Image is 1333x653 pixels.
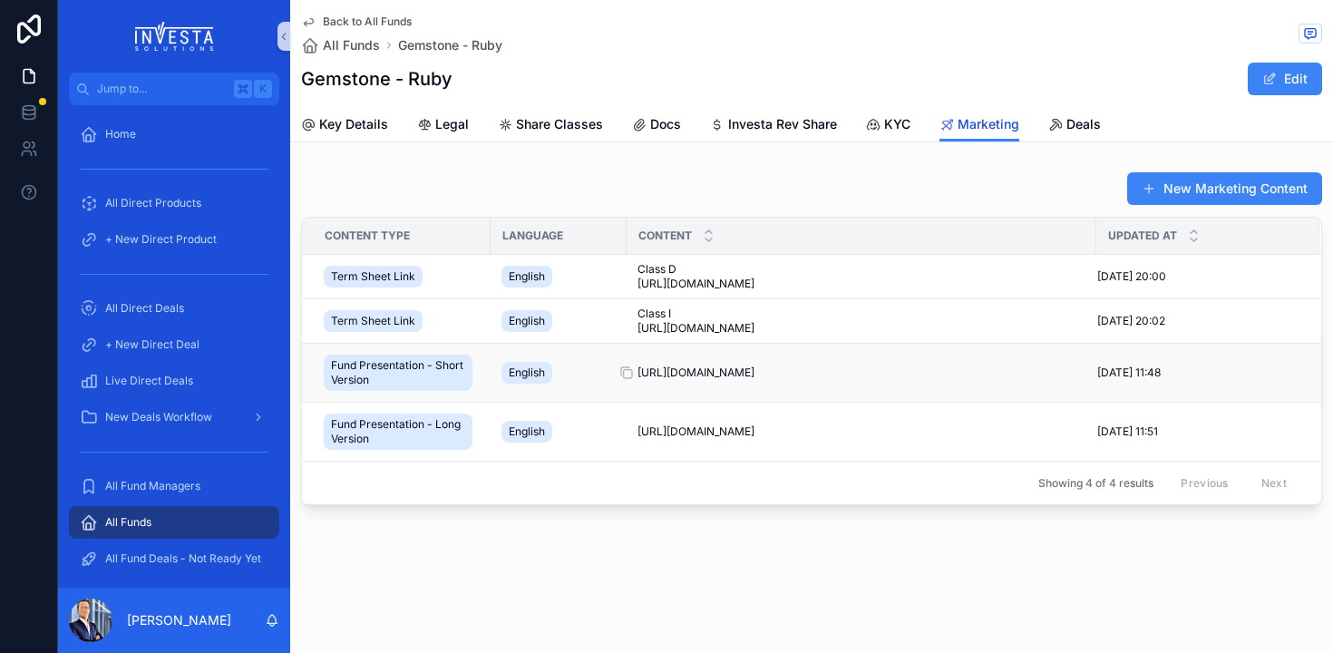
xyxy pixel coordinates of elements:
a: Term Sheet Link [324,262,480,291]
span: All Fund Managers [105,479,200,493]
a: All Fund Deals - Not Ready Yet [69,542,279,575]
img: App logo [135,22,214,51]
span: [DATE] 20:00 [1097,269,1166,284]
span: Marketing [958,115,1019,133]
span: CONTENT TYPE [325,229,410,243]
span: Term Sheet Link [331,314,415,328]
a: Gemstone - Ruby [398,36,502,54]
a: New Deals Workflow [69,401,279,434]
a: Class D [URL][DOMAIN_NAME] [637,262,1085,291]
a: All Funds [69,506,279,539]
span: Home [105,127,136,141]
div: scrollable content [58,105,290,588]
span: LANGUAGE [502,229,563,243]
span: Legal [435,115,469,133]
p: [PERSON_NAME] [127,611,231,629]
a: Back to All Funds [301,15,412,29]
a: Live Direct Deals [69,365,279,397]
a: Docs [632,108,681,144]
a: All Direct Products [69,187,279,219]
a: Share Classes [498,108,603,144]
span: English [509,365,545,380]
span: Term Sheet Link [331,269,415,284]
a: [DATE] 20:00 [1097,269,1298,284]
a: Key Details [301,108,388,144]
a: Term Sheet Link [324,307,480,336]
span: Jump to... [97,82,227,96]
a: [URL][DOMAIN_NAME] [637,365,1085,380]
a: + New Direct Deal [69,328,279,361]
button: New Marketing Content [1127,172,1322,205]
a: English [501,262,616,291]
span: [DATE] 11:51 [1097,424,1158,439]
span: Investa Rev Share [728,115,837,133]
button: Edit [1248,63,1322,95]
a: [DATE] 11:48 [1097,365,1298,380]
a: Deals [1048,108,1101,144]
a: Marketing [939,108,1019,142]
span: + New Direct Deal [105,337,199,352]
a: All Funds [301,36,380,54]
a: KYC [866,108,910,144]
a: English [501,307,616,336]
span: Live Direct Deals [105,374,193,388]
span: All Direct Deals [105,301,184,316]
span: All Funds [323,36,380,54]
span: CONTENT [638,229,692,243]
a: Legal [417,108,469,144]
span: UPDATED AT [1108,229,1177,243]
span: Back to All Funds [323,15,412,29]
a: All Direct Deals [69,292,279,325]
span: Docs [650,115,681,133]
span: All Direct Products [105,196,201,210]
span: All Funds [105,515,151,530]
a: All Fund Managers [69,470,279,502]
a: [URL][DOMAIN_NAME] [637,424,1085,439]
span: Fund Presentation - Long Version [331,417,465,446]
span: [DATE] 20:02 [1097,314,1165,328]
span: English [509,269,545,284]
a: English [501,358,616,387]
span: Class D [URL][DOMAIN_NAME] [637,262,796,291]
a: Investa Rev Share [710,108,837,144]
span: Key Details [319,115,388,133]
span: + New Direct Product [105,232,217,247]
h1: Gemstone - Ruby [301,66,452,92]
span: Showing 4 of 4 results [1038,476,1153,491]
span: [URL][DOMAIN_NAME] [637,424,754,439]
a: Home [69,118,279,151]
span: Fund Presentation - Short Version [331,358,465,387]
a: Fund Presentation - Long Version [324,410,480,453]
span: KYC [884,115,910,133]
a: [DATE] 20:02 [1097,314,1298,328]
span: English [509,424,545,439]
span: Class I [URL][DOMAIN_NAME] [637,307,791,336]
span: New Deals Workflow [105,410,212,424]
a: English [501,417,616,446]
span: K [256,82,270,96]
span: Deals [1066,115,1101,133]
span: English [509,314,545,328]
span: [URL][DOMAIN_NAME] [637,365,754,380]
a: Fund Presentation - Short Version [324,351,480,395]
span: All Fund Deals - Not Ready Yet [105,551,261,566]
a: + New Direct Product [69,223,279,256]
span: Share Classes [516,115,603,133]
a: [DATE] 11:51 [1097,424,1298,439]
button: Jump to...K [69,73,279,105]
span: [DATE] 11:48 [1097,365,1161,380]
a: Class I [URL][DOMAIN_NAME] [637,307,1085,336]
